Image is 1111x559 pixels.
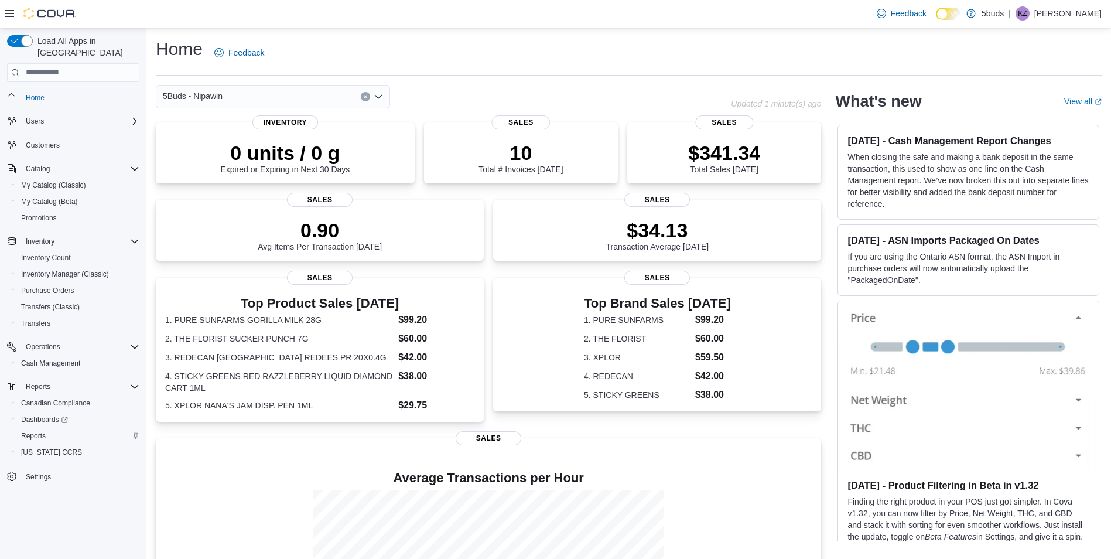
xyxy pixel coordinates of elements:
a: Inventory Count [16,251,76,265]
button: Users [2,113,144,129]
h2: What's new [835,92,921,111]
span: Promotions [16,211,139,225]
span: Settings [21,469,139,483]
a: Reports [16,429,50,443]
span: Reports [26,382,50,391]
span: Sales [287,193,353,207]
a: Customers [21,138,64,152]
p: $34.13 [606,219,709,242]
a: Inventory Manager (Classic) [16,267,114,281]
dt: 1. PURE SUNFARMS [584,314,690,326]
nav: Complex example [7,84,139,516]
a: Feedback [872,2,931,25]
a: Dashboards [16,413,73,427]
button: Reports [2,379,144,395]
dd: $59.50 [695,350,731,364]
p: If you are using the Ontario ASN format, the ASN Import in purchase orders will now automatically... [847,251,1089,286]
a: Promotions [16,211,61,225]
h1: Home [156,38,203,61]
dt: 4. STICKY GREENS RED RAZZLEBERRY LIQUID DIAMOND CART 1ML [165,370,394,394]
dd: $60.00 [695,332,731,346]
dt: 2. THE FLORIST SUCKER PUNCH 7G [165,333,394,345]
span: Dark Mode [936,20,936,21]
h3: [DATE] - ASN Imports Packaged On Dates [847,234,1089,246]
span: Canadian Compliance [16,396,139,410]
span: Customers [26,141,60,150]
span: Inventory Manager (Classic) [16,267,139,281]
span: Cash Management [16,356,139,370]
a: Cash Management [16,356,85,370]
a: [US_STATE] CCRS [16,445,87,459]
dt: 3. REDECAN [GEOGRAPHIC_DATA] REDEES PR 20X0.4G [165,352,394,363]
button: Cash Management [12,355,144,371]
em: Beta Features [925,532,976,541]
div: Avg Items Per Transaction [DATE] [258,219,382,251]
span: Home [21,90,139,105]
button: Home [2,89,144,106]
a: My Catalog (Classic) [16,178,91,192]
div: Transaction Average [DATE] [606,219,709,251]
span: Feedback [228,47,264,59]
button: Operations [2,339,144,355]
button: Settings [2,468,144,485]
span: Inventory [21,234,139,248]
span: Operations [21,340,139,354]
span: Catalog [21,162,139,176]
span: [US_STATE] CCRS [21,448,82,457]
span: Sales [287,271,353,285]
span: Inventory Count [21,253,71,263]
span: Inventory [26,237,54,246]
span: Purchase Orders [16,284,139,298]
button: My Catalog (Beta) [12,193,144,210]
button: [US_STATE] CCRS [12,444,144,461]
span: Customers [21,138,139,152]
span: My Catalog (Beta) [21,197,78,206]
dt: 3. XPLOR [584,352,690,363]
a: Feedback [210,41,269,64]
span: Transfers (Classic) [16,300,139,314]
button: Customers [2,137,144,154]
div: Total Sales [DATE] [688,141,760,174]
button: Catalog [21,162,54,176]
dd: $60.00 [398,332,474,346]
h3: [DATE] - Product Filtering in Beta in v1.32 [847,479,1089,491]
dt: 2. THE FLORIST [584,333,690,345]
button: Open list of options [374,92,383,101]
dt: 1. PURE SUNFARMS GORILLA MILK 28G [165,314,394,326]
span: Transfers [16,316,139,330]
span: Users [26,117,44,126]
span: Reports [21,380,139,394]
p: $341.34 [688,141,760,165]
p: | [1009,6,1011,21]
span: Sales [695,115,753,129]
p: 0 units / 0 g [220,141,350,165]
span: Inventory [252,115,318,129]
span: Reports [16,429,139,443]
span: My Catalog (Classic) [21,180,86,190]
button: Reports [12,428,144,444]
span: Washington CCRS [16,445,139,459]
img: Cova [23,8,76,19]
dt: 4. REDECAN [584,370,690,382]
h3: Top Product Sales [DATE] [165,296,474,311]
a: Purchase Orders [16,284,79,298]
a: Transfers (Classic) [16,300,84,314]
a: Transfers [16,316,55,330]
span: Dashboards [21,415,68,424]
span: Promotions [21,213,57,223]
button: Clear input [361,92,370,101]
p: [PERSON_NAME] [1034,6,1102,21]
span: Dashboards [16,413,139,427]
span: Transfers (Classic) [21,302,80,312]
input: Dark Mode [936,8,960,20]
span: Sales [624,271,690,285]
p: Updated 1 minute(s) ago [731,99,821,108]
span: 5Buds - Nipawin [163,89,223,103]
span: Feedback [891,8,927,19]
div: Expired or Expiring in Next 30 Days [220,141,350,174]
dd: $38.00 [695,388,731,402]
a: Dashboards [12,411,144,428]
span: Inventory Manager (Classic) [21,270,109,279]
svg: External link [1095,98,1102,105]
span: Load All Apps in [GEOGRAPHIC_DATA] [33,35,139,59]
